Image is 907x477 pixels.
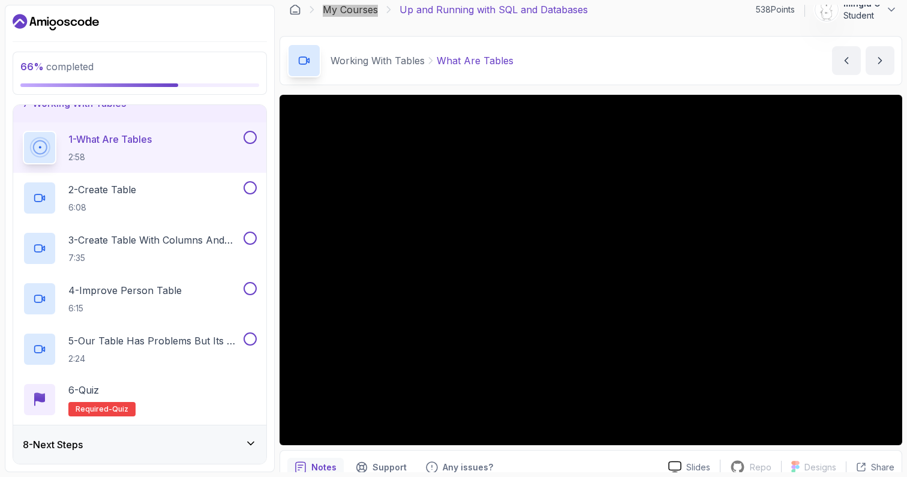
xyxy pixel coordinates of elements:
[68,252,241,264] p: 7:35
[23,131,257,164] button: 1-What Are Tables2:58
[112,404,128,414] span: quiz
[866,46,894,75] button: next content
[323,2,378,17] a: My Courses
[68,353,241,365] p: 2:24
[20,61,44,73] span: 66 %
[311,461,337,473] p: Notes
[419,458,500,477] button: Feedback button
[13,13,99,32] a: Dashboard
[68,334,241,348] p: 5 - Our Table Has Problems But Its Ok For Now
[287,458,344,477] button: notes button
[68,302,182,314] p: 6:15
[68,151,152,163] p: 2:58
[23,181,257,215] button: 2-Create Table6:08
[23,437,83,452] h3: 8 - Next Steps
[280,95,902,445] iframe: 1 - What are Tables
[68,383,99,397] p: 6 - Quiz
[373,461,407,473] p: Support
[756,4,795,16] p: 538 Points
[68,132,152,146] p: 1 - What Are Tables
[20,61,94,73] span: completed
[23,332,257,366] button: 5-Our Table Has Problems But Its Ok For Now2:24
[686,461,710,473] p: Slides
[331,53,425,68] p: Working With Tables
[13,425,266,464] button: 8-Next Steps
[659,461,720,473] a: Slides
[846,461,894,473] button: Share
[68,202,136,214] p: 6:08
[832,46,861,75] button: previous content
[349,458,414,477] button: Support button
[68,182,136,197] p: 2 - Create Table
[843,10,881,22] p: Student
[23,232,257,265] button: 3-Create Table With Columns And Datatypes7:35
[400,2,588,17] p: Up and Running with SQL and Databases
[289,4,301,16] a: Dashboard
[76,404,112,414] span: Required-
[23,383,257,416] button: 6-QuizRequired-quiz
[23,282,257,316] button: 4-Improve Person Table6:15
[68,283,182,298] p: 4 - Improve Person Table
[437,53,513,68] p: What Are Tables
[443,461,493,473] p: Any issues?
[871,461,894,473] p: Share
[750,461,771,473] p: Repo
[68,233,241,247] p: 3 - Create Table With Columns And Datatypes
[804,461,836,473] p: Designs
